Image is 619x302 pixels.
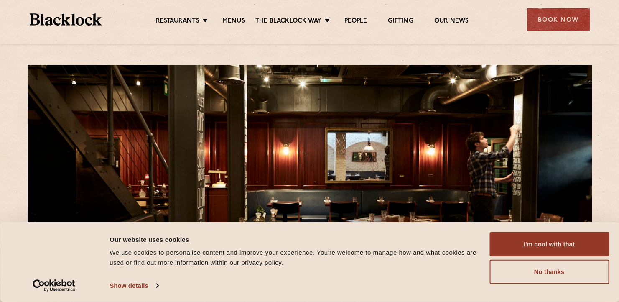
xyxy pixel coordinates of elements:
[434,17,469,26] a: Our News
[489,232,609,256] button: I'm cool with that
[489,260,609,284] button: No thanks
[18,279,91,292] a: Usercentrics Cookiebot - opens in a new window
[388,17,413,26] a: Gifting
[255,17,321,26] a: The Blacklock Way
[110,279,158,292] a: Show details
[110,234,480,244] div: Our website uses cookies
[30,13,102,26] img: BL_Textured_Logo-footer-cropped.svg
[344,17,367,26] a: People
[110,248,480,268] div: We use cookies to personalise content and improve your experience. You're welcome to manage how a...
[156,17,199,26] a: Restaurants
[222,17,245,26] a: Menus
[527,8,590,31] div: Book Now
